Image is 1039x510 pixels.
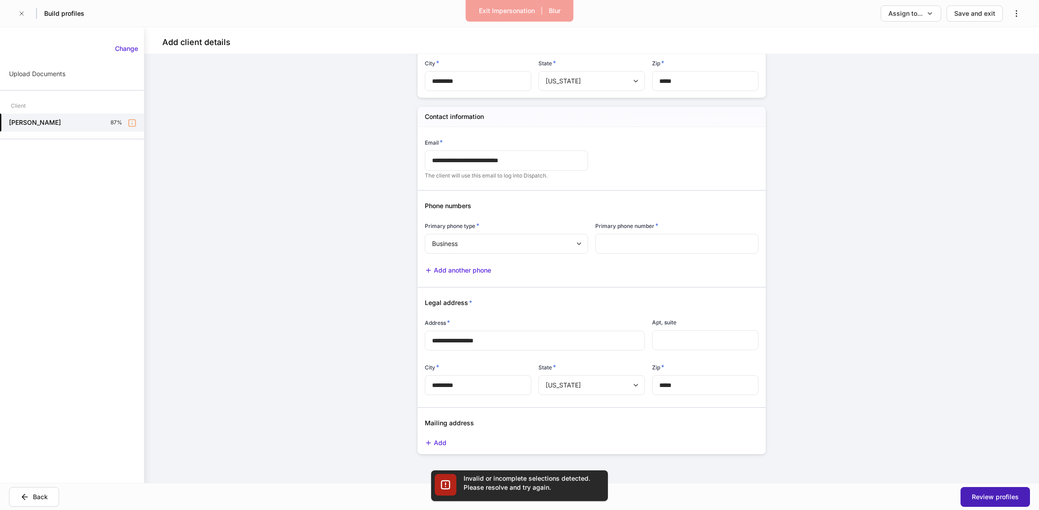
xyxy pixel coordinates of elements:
[418,287,759,307] div: Legal address
[538,71,644,91] div: [US_STATE]
[549,6,561,15] div: Blur
[425,138,443,147] h6: Email
[9,487,59,507] button: Back
[479,6,535,15] div: Exit Impersonation
[947,5,1003,22] button: Save and exit
[9,69,65,78] p: Upload Documents
[418,408,759,428] div: Mailing address
[425,172,588,179] p: The client will use this email to log into Dispatch.
[473,4,541,18] button: Exit Impersonation
[418,191,759,210] div: Phone numbers
[652,318,676,327] h6: Apt, suite
[425,363,439,372] h6: City
[162,37,230,48] h4: Add client details
[33,492,48,501] div: Back
[888,9,923,18] div: Assign to...
[595,221,658,230] h6: Primary phone number
[9,118,61,127] h5: [PERSON_NAME]
[961,487,1030,507] button: Review profiles
[115,44,138,53] div: Change
[652,59,664,68] h6: Zip
[652,363,664,372] h6: Zip
[11,98,26,114] div: Client
[464,474,599,492] div: Invalid or incomplete selections detected. Please resolve and try again.
[425,221,479,230] h6: Primary phone type
[110,119,122,126] p: 87%
[425,234,588,254] div: Business
[954,9,995,18] div: Save and exit
[543,4,566,18] button: Blur
[538,59,556,68] h6: State
[425,438,446,448] button: Add
[972,492,1019,501] div: Review profiles
[425,318,450,327] h6: Address
[44,9,84,18] h5: Build profiles
[538,363,556,372] h6: State
[109,41,144,56] button: Change
[425,112,484,121] h5: Contact information
[881,5,941,22] button: Assign to...
[538,375,644,395] div: [US_STATE]
[425,59,439,68] h6: City
[425,266,491,275] button: Add another phone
